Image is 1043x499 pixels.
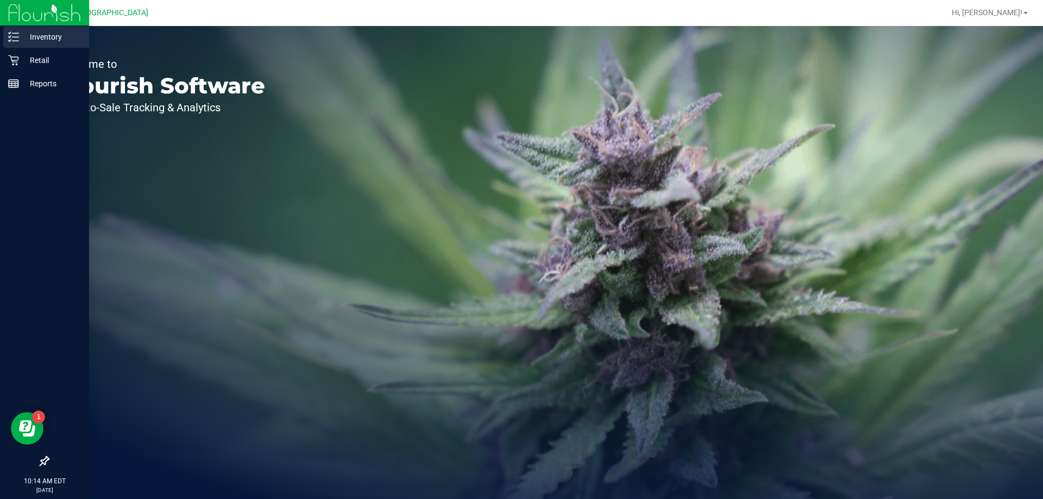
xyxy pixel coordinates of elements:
[74,8,148,17] span: [GEOGRAPHIC_DATA]
[5,486,84,494] p: [DATE]
[59,102,265,113] p: Seed-to-Sale Tracking & Analytics
[59,75,265,97] p: Flourish Software
[11,412,43,445] iframe: Resource center
[32,410,45,424] iframe: Resource center unread badge
[8,55,19,66] inline-svg: Retail
[952,8,1022,17] span: Hi, [PERSON_NAME]!
[19,77,84,90] p: Reports
[59,59,265,70] p: Welcome to
[5,476,84,486] p: 10:14 AM EDT
[19,30,84,43] p: Inventory
[8,78,19,89] inline-svg: Reports
[19,54,84,67] p: Retail
[8,31,19,42] inline-svg: Inventory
